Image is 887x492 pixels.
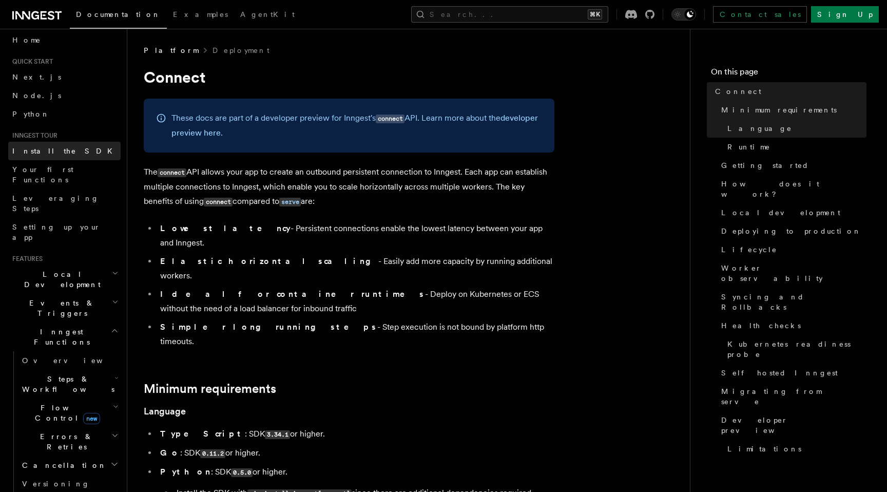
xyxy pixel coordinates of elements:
[588,9,602,20] kbd: ⌘K
[12,73,61,81] span: Next.js
[717,222,866,240] a: Deploying to production
[279,196,301,206] a: serve
[279,198,301,206] code: serve
[12,147,119,155] span: Install the SDK
[721,415,866,436] span: Developer preview
[723,440,866,458] a: Limitations
[160,256,378,266] strong: Elastic horizontal scaling
[727,444,801,454] span: Limitations
[8,160,121,189] a: Your first Functions
[167,3,234,28] a: Examples
[144,382,276,396] a: Minimum requirements
[721,368,838,378] span: Self hosted Inngest
[8,142,121,160] a: Install the SDK
[18,399,121,427] button: Flow Controlnew
[157,320,554,349] li: - Step execution is not bound by platform http timeouts.
[157,446,554,461] li: : SDK or higher.
[723,138,866,156] a: Runtime
[18,351,121,370] a: Overview
[157,254,554,283] li: - Easily add more capacity by running additional workers.
[8,298,112,318] span: Events & Triggers
[717,203,866,222] a: Local development
[8,86,121,105] a: Node.js
[717,175,866,203] a: How does it work?
[721,320,801,331] span: Health checks
[231,468,253,477] code: 0.5.0
[717,259,866,288] a: Worker observability
[8,189,121,218] a: Leveraging Steps
[711,66,866,82] h4: On this page
[12,194,99,213] span: Leveraging Steps
[160,467,211,477] strong: Python
[723,119,866,138] a: Language
[18,374,114,394] span: Steps & Workflows
[18,370,121,399] button: Steps & Workflows
[8,218,121,247] a: Setting up your app
[721,226,861,236] span: Deploying to production
[160,223,291,233] strong: Lowest latency
[8,265,121,294] button: Local Development
[8,68,121,86] a: Next.js
[200,449,225,458] code: 0.11.2
[240,10,295,18] span: AgentKit
[12,91,61,100] span: Node.js
[8,58,53,66] span: Quick start
[717,364,866,382] a: Self hosted Inngest
[76,10,161,18] span: Documentation
[717,382,866,411] a: Migrating from serve
[8,31,121,49] a: Home
[8,269,112,290] span: Local Development
[8,294,121,323] button: Events & Triggers
[711,82,866,101] a: Connect
[144,45,198,55] span: Platform
[157,221,554,250] li: - Persistent connections enable the lowest latency between your app and Inngest.
[727,142,770,152] span: Runtime
[8,105,121,123] a: Python
[265,430,290,439] code: 3.34.1
[12,223,101,241] span: Setting up your app
[18,456,121,475] button: Cancellation
[717,316,866,335] a: Health checks
[717,101,866,119] a: Minimum requirements
[160,448,180,458] strong: Go
[157,287,554,316] li: - Deploy on Kubernetes or ECS without the need of a load balancer for inbound traffic
[717,411,866,440] a: Developer preview
[723,335,866,364] a: Kubernetes readiness probe
[721,244,777,255] span: Lifecycle
[671,8,696,21] button: Toggle dark mode
[18,460,107,470] span: Cancellation
[22,480,90,488] span: Versioning
[721,386,866,407] span: Migrating from serve
[8,323,121,351] button: Inngest Functions
[144,404,186,419] a: Language
[12,35,41,45] span: Home
[715,86,761,97] span: Connect
[811,6,879,23] a: Sign Up
[144,165,554,209] p: The API allows your app to create an outbound persistent connection to Inngest. Each app can esta...
[713,6,807,23] a: Contact sales
[22,356,128,365] span: Overview
[717,288,866,316] a: Syncing and Rollbacks
[717,240,866,259] a: Lifecycle
[83,413,100,424] span: new
[160,289,425,299] strong: Ideal for container runtimes
[70,3,167,29] a: Documentation
[721,105,837,115] span: Minimum requirements
[234,3,301,28] a: AgentKit
[160,322,377,332] strong: Simpler long running steps
[727,339,866,359] span: Kubernetes readiness probe
[18,431,111,452] span: Errors & Retries
[18,427,121,456] button: Errors & Retries
[144,68,554,86] h1: Connect
[721,179,866,199] span: How does it work?
[213,45,269,55] a: Deployment
[727,123,792,134] span: Language
[8,327,111,347] span: Inngest Functions
[18,403,113,423] span: Flow Control
[411,6,608,23] button: Search...⌘K
[376,115,404,123] code: connect
[12,110,50,118] span: Python
[12,165,73,184] span: Your first Functions
[8,131,57,140] span: Inngest tour
[173,10,228,18] span: Examples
